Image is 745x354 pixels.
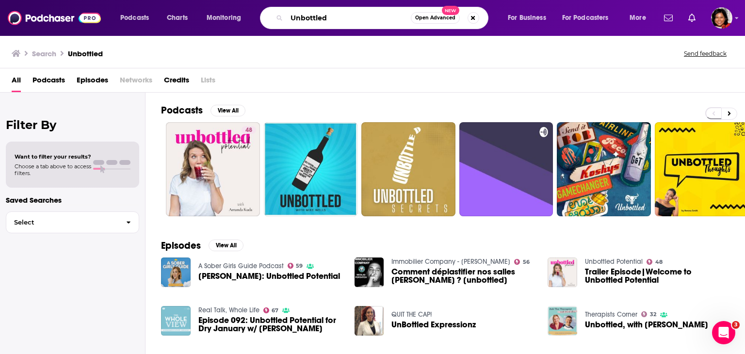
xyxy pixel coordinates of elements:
a: EpisodesView All [161,240,243,252]
button: open menu [200,10,254,26]
span: [PERSON_NAME]: Unbottled Potential [198,272,340,280]
span: Open Advanced [415,16,455,20]
button: View All [209,240,243,251]
a: Episode 092: Unbottled Potential for Dry January w/ Amanda Kuda [198,316,343,333]
a: 48 [166,122,260,216]
input: Search podcasts, credits, & more... [287,10,411,26]
button: open menu [623,10,658,26]
a: Podcasts [32,72,65,92]
h2: Filter By [6,118,139,132]
a: Comment déplastifier nos salles de bains ? [unbottled] [391,268,536,284]
button: Open AdvancedNew [411,12,460,24]
a: Trailer Episode|Welcome to Unbottled Potential [585,268,729,284]
span: Select [6,219,118,225]
img: Amanda Kuda: Unbottled Potential [161,257,191,287]
span: 32 [650,312,656,317]
iframe: Intercom live chat [712,321,735,344]
button: View All [211,105,245,116]
button: open menu [501,10,558,26]
a: 32 [641,311,656,317]
span: Comment déplastifier nos salles [PERSON_NAME] ? [unbottled] [391,268,536,284]
a: Immobilier Company - Nicolas Popovitch [391,257,510,266]
button: Select [6,211,139,233]
a: PodcastsView All [161,104,245,116]
span: Monitoring [207,11,241,25]
a: UnBottled Expressionz [391,321,476,329]
span: Unbottled, with [PERSON_NAME] [585,321,708,329]
span: 3 [732,321,740,329]
h2: Podcasts [161,104,203,116]
span: 67 [272,308,278,313]
a: 48 [647,259,663,265]
h3: Unbottled [68,49,103,58]
h2: Episodes [161,240,201,252]
span: 48 [655,260,663,264]
a: 56 [514,259,530,265]
span: 48 [245,126,252,135]
span: Want to filter your results? [15,153,91,160]
a: QUIT THE CAP! [391,310,432,319]
a: Unbottled Potential [585,257,643,266]
span: Episode 092: Unbottled Potential for Dry January w/ [PERSON_NAME] [198,316,343,333]
span: 56 [523,260,530,264]
a: Real Talk, Whole Life [198,306,259,314]
div: Search podcasts, credits, & more... [269,7,498,29]
span: More [630,11,646,25]
h3: Search [32,49,56,58]
button: open menu [113,10,162,26]
span: Logged in as terelynbc [711,7,732,29]
span: Lists [201,72,215,92]
a: 67 [263,307,279,313]
img: Episode 092: Unbottled Potential for Dry January w/ Amanda Kuda [161,306,191,336]
span: For Business [508,11,546,25]
span: Charts [167,11,188,25]
img: User Profile [711,7,732,29]
button: Send feedback [681,49,729,58]
img: Trailer Episode|Welcome to Unbottled Potential [548,257,577,287]
span: Networks [120,72,152,92]
a: All [12,72,21,92]
a: Episodes [77,72,108,92]
a: Credits [164,72,189,92]
span: 59 [296,264,303,268]
a: Unbottled, with Mike Wells [585,321,708,329]
a: A Sober Girls Guide Podcast [198,262,284,270]
span: For Podcasters [562,11,609,25]
a: Therapists Corner [585,310,637,319]
span: Choose a tab above to access filters. [15,163,91,177]
img: Unbottled, with Mike Wells [548,306,577,336]
button: Show profile menu [711,7,732,29]
a: Show notifications dropdown [684,10,699,26]
a: Amanda Kuda: Unbottled Potential [198,272,340,280]
a: Show notifications dropdown [660,10,677,26]
img: Podchaser - Follow, Share and Rate Podcasts [8,9,101,27]
a: Charts [161,10,194,26]
button: open menu [556,10,623,26]
span: Podcasts [120,11,149,25]
p: Saved Searches [6,195,139,205]
a: 59 [288,263,303,269]
img: UnBottled Expressionz [355,306,384,336]
a: 48 [242,126,256,134]
span: New [442,6,459,15]
img: Comment déplastifier nos salles de bains ? [unbottled] [355,257,384,287]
